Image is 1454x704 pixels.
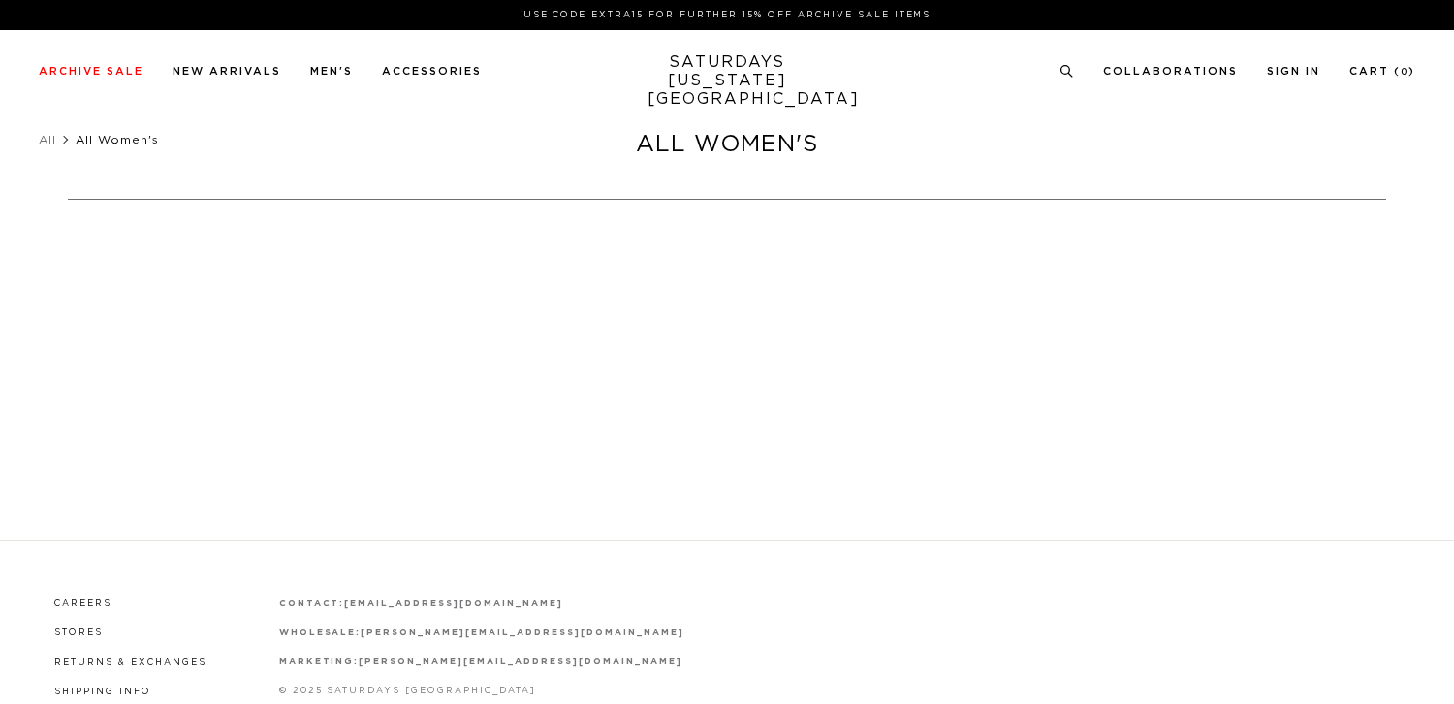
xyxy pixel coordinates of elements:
[359,657,681,666] a: [PERSON_NAME][EMAIL_ADDRESS][DOMAIN_NAME]
[39,66,143,77] a: Archive Sale
[648,53,807,109] a: SATURDAYS[US_STATE][GEOGRAPHIC_DATA]
[1401,68,1408,77] small: 0
[382,66,482,77] a: Accessories
[1267,66,1320,77] a: Sign In
[54,628,103,637] a: Stores
[361,628,683,637] a: [PERSON_NAME][EMAIL_ADDRESS][DOMAIN_NAME]
[279,628,362,637] strong: wholesale:
[1103,66,1238,77] a: Collaborations
[76,134,159,145] span: All Women's
[39,134,56,145] a: All
[279,684,684,698] p: © 2025 Saturdays [GEOGRAPHIC_DATA]
[54,599,111,608] a: Careers
[173,66,281,77] a: New Arrivals
[310,66,353,77] a: Men's
[279,599,345,608] strong: contact:
[344,599,562,608] a: [EMAIL_ADDRESS][DOMAIN_NAME]
[279,657,360,666] strong: marketing:
[1349,66,1415,77] a: Cart (0)
[47,8,1407,22] p: Use Code EXTRA15 for Further 15% Off Archive Sale Items
[54,688,151,696] a: Shipping Info
[54,658,206,667] a: Returns & Exchanges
